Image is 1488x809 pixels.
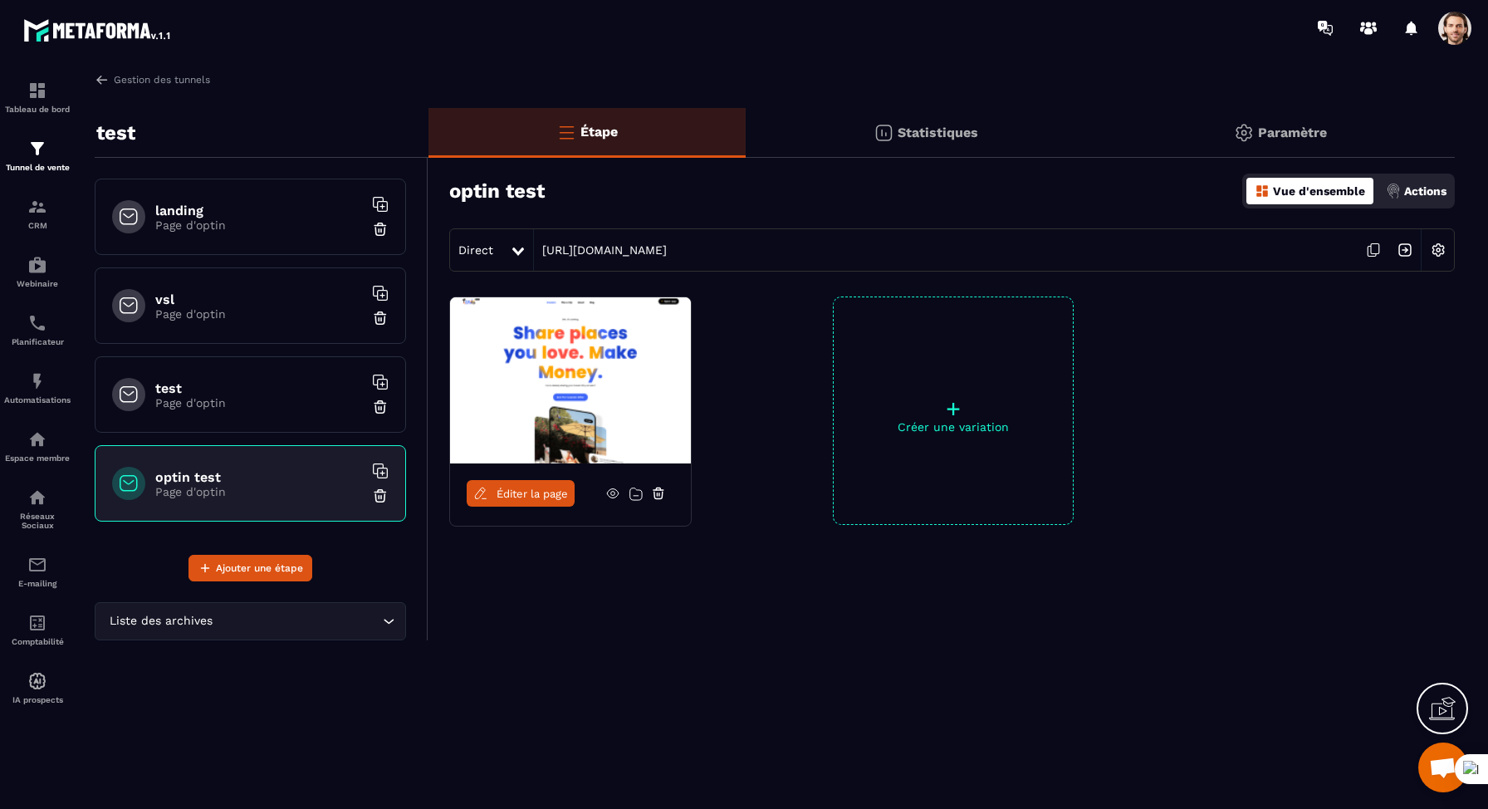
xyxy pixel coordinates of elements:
[580,124,618,140] p: Étape
[23,15,173,45] img: logo
[898,125,978,140] p: Statistiques
[4,454,71,463] p: Espace membre
[95,72,110,87] img: arrow
[534,243,667,257] a: [URL][DOMAIN_NAME]
[4,601,71,659] a: accountantaccountantComptabilité
[834,397,1073,420] p: +
[95,602,406,640] div: Search for option
[155,469,363,485] h6: optin test
[1422,234,1454,266] img: setting-w.858f3a88.svg
[27,371,47,391] img: automations
[4,105,71,114] p: Tableau de bord
[372,221,389,238] img: trash
[96,116,135,150] p: test
[4,417,71,475] a: automationsautomationsEspace membre
[27,488,47,507] img: social-network
[27,255,47,275] img: automations
[4,163,71,172] p: Tunnel de vente
[1258,125,1327,140] p: Paramètre
[27,671,47,691] img: automations
[372,310,389,326] img: trash
[27,197,47,217] img: formation
[27,81,47,101] img: formation
[155,218,363,232] p: Page d'optin
[834,420,1073,434] p: Créer une variation
[27,313,47,333] img: scheduler
[4,695,71,704] p: IA prospects
[4,542,71,601] a: emailemailE-mailing
[372,488,389,504] img: trash
[497,488,568,500] span: Éditer la page
[4,337,71,346] p: Planificateur
[1273,184,1365,198] p: Vue d'ensemble
[155,380,363,396] h6: test
[449,179,545,203] h3: optin test
[188,555,312,581] button: Ajouter une étape
[458,243,493,257] span: Direct
[1389,234,1421,266] img: arrow-next.bcc2205e.svg
[1404,184,1446,198] p: Actions
[1255,184,1270,199] img: dashboard-orange.40269519.svg
[4,301,71,359] a: schedulerschedulerPlanificateur
[1234,123,1254,143] img: setting-gr.5f69749f.svg
[4,221,71,230] p: CRM
[874,123,893,143] img: stats.20deebd0.svg
[4,68,71,126] a: formationformationTableau de bord
[1386,184,1401,199] img: actions.d6e523a2.png
[155,396,363,409] p: Page d'optin
[216,612,379,630] input: Search for option
[4,184,71,243] a: formationformationCRM
[27,139,47,159] img: formation
[4,512,71,530] p: Réseaux Sociaux
[155,307,363,321] p: Page d'optin
[27,613,47,633] img: accountant
[216,560,303,576] span: Ajouter une étape
[105,612,216,630] span: Liste des archives
[4,637,71,646] p: Comptabilité
[4,475,71,542] a: social-networksocial-networkRéseaux Sociaux
[450,297,691,463] img: image
[27,555,47,575] img: email
[155,203,363,218] h6: landing
[4,279,71,288] p: Webinaire
[4,359,71,417] a: automationsautomationsAutomatisations
[4,243,71,301] a: automationsautomationsWebinaire
[95,72,210,87] a: Gestion des tunnels
[1418,743,1468,792] a: Mở cuộc trò chuyện
[155,485,363,498] p: Page d'optin
[27,429,47,449] img: automations
[467,480,575,507] a: Éditer la page
[556,122,576,142] img: bars-o.4a397970.svg
[4,395,71,404] p: Automatisations
[372,399,389,415] img: trash
[4,126,71,184] a: formationformationTunnel de vente
[4,579,71,588] p: E-mailing
[155,292,363,307] h6: vsl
